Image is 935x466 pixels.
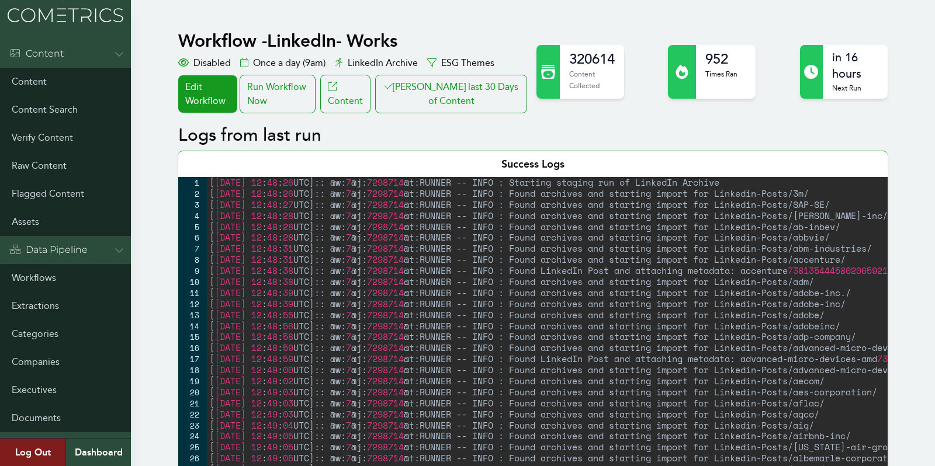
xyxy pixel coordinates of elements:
a: Edit Workflow [178,75,237,113]
div: 16 [178,342,207,353]
div: 13 [178,309,207,321]
div: 14 [178,321,207,332]
h2: in 16 hours [832,50,878,82]
div: 18 [178,364,207,375]
div: 7 [178,243,207,254]
div: 20 [178,387,207,398]
div: 15 [178,331,207,342]
div: Success Logs [178,151,887,177]
h2: 952 [705,50,737,68]
div: 9 [178,265,207,276]
h2: Logs from last run [178,125,887,146]
div: 17 [178,353,207,364]
div: 12 [178,298,207,309]
div: 21 [178,398,207,409]
div: 26 [178,453,207,464]
div: 1 [178,177,207,188]
div: 4 [178,210,207,221]
h1: Workflow - LinkedIn- Works [178,30,529,51]
div: 24 [178,430,207,441]
div: 10 [178,276,207,287]
h2: 320614 [569,50,615,68]
div: Content [9,47,64,61]
div: Data Pipeline [9,243,88,257]
button: [PERSON_NAME] last 30 Days of Content [375,75,527,113]
div: 2 [178,188,207,199]
a: Dashboard [65,439,131,466]
div: 6 [178,232,207,243]
div: 3 [178,199,207,210]
div: Run Workflow Now [240,75,316,113]
div: 19 [178,375,207,387]
div: Disabled [178,56,231,70]
div: 23 [178,420,207,431]
div: ESG Themes [427,56,494,70]
div: 11 [178,287,207,298]
p: Next Run [832,82,878,94]
div: 8 [178,254,207,265]
div: 25 [178,441,207,453]
a: Content [320,75,370,113]
div: Once a day (9am) [240,56,325,70]
div: LinkedIn Archive [335,56,418,70]
p: Content Collected [569,68,615,91]
div: 5 [178,221,207,232]
div: 22 [178,409,207,420]
p: Times Ran [705,68,737,80]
